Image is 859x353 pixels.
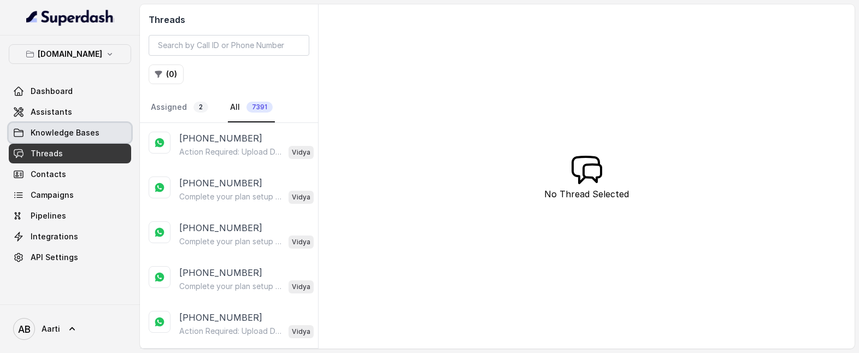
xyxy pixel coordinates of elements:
[31,252,78,263] span: API Settings
[179,146,284,157] p: Action Required: Upload Device Invoice Hi, We’ve received your payment. To complete your membersh...
[9,206,131,226] a: Pipelines
[179,236,284,247] p: Complete your plan setup You left your membership setup midway. Tap to continue securing your new...
[179,191,284,202] p: Complete your plan setup You left your membership setup midway. Tap to continue securing your new...
[149,13,309,26] h2: Threads
[246,102,273,113] span: 7391
[149,93,210,122] a: Assigned2
[544,187,629,201] p: No Thread Selected
[31,148,63,159] span: Threads
[9,123,131,143] a: Knowledge Bases
[31,190,74,201] span: Campaigns
[179,326,284,337] p: Action Required: Upload Device Invoice Hi, We’ve received your payment. To complete your membersh...
[9,314,131,344] a: Aarti
[9,44,131,64] button: [DOMAIN_NAME]
[31,210,66,221] span: Pipelines
[18,323,31,335] text: AB
[292,281,310,292] p: Vidya
[31,231,78,242] span: Integrations
[9,185,131,205] a: Campaigns
[179,176,262,190] p: [PHONE_NUMBER]
[292,192,310,203] p: Vidya
[31,107,72,117] span: Assistants
[9,144,131,163] a: Threads
[292,326,310,337] p: Vidya
[179,221,262,234] p: [PHONE_NUMBER]
[292,147,310,158] p: Vidya
[9,102,131,122] a: Assistants
[9,248,131,267] a: API Settings
[179,311,262,324] p: [PHONE_NUMBER]
[31,127,99,138] span: Knowledge Bases
[149,64,184,84] button: (0)
[179,281,284,292] p: Complete your plan setup You left your membership setup midway. Tap to continue securing your new...
[149,35,309,56] input: Search by Call ID or Phone Number
[26,9,114,26] img: light.svg
[179,266,262,279] p: [PHONE_NUMBER]
[228,93,275,122] a: All7391
[9,227,131,246] a: Integrations
[42,323,60,334] span: Aarti
[38,48,102,61] p: [DOMAIN_NAME]
[149,93,309,122] nav: Tabs
[31,169,66,180] span: Contacts
[292,237,310,248] p: Vidya
[179,132,262,145] p: [PHONE_NUMBER]
[31,86,73,97] span: Dashboard
[9,164,131,184] a: Contacts
[193,102,208,113] span: 2
[9,81,131,101] a: Dashboard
